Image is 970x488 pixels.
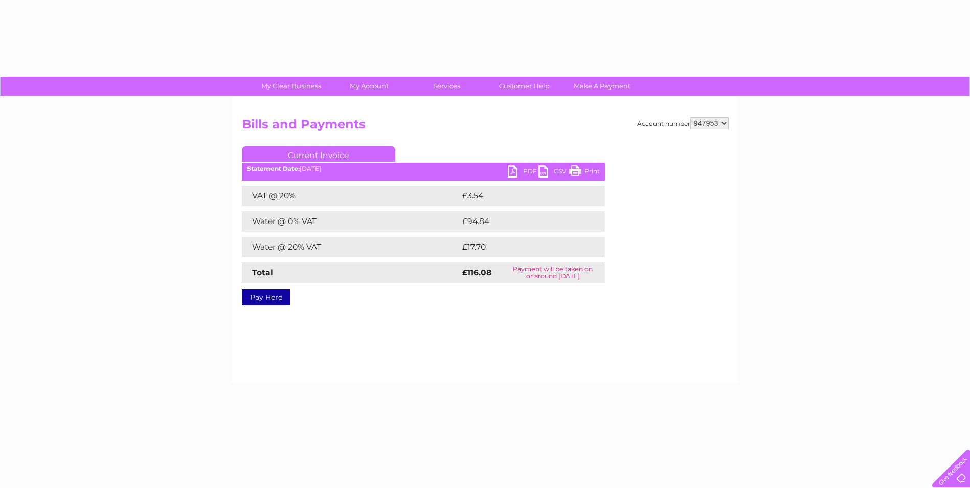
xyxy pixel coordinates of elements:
[242,237,460,257] td: Water @ 20% VAT
[242,146,395,162] a: Current Invoice
[327,77,411,96] a: My Account
[242,289,290,305] a: Pay Here
[249,77,333,96] a: My Clear Business
[404,77,489,96] a: Services
[460,237,583,257] td: £17.70
[508,165,538,180] a: PDF
[560,77,644,96] a: Make A Payment
[242,117,729,137] h2: Bills and Payments
[247,165,300,172] b: Statement Date:
[501,262,604,283] td: Payment will be taken on or around [DATE]
[252,268,273,277] strong: Total
[637,117,729,129] div: Account number
[460,186,581,206] td: £3.54
[460,211,585,232] td: £94.84
[569,165,600,180] a: Print
[538,165,569,180] a: CSV
[242,186,460,206] td: VAT @ 20%
[242,165,605,172] div: [DATE]
[482,77,567,96] a: Customer Help
[242,211,460,232] td: Water @ 0% VAT
[462,268,491,277] strong: £116.08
